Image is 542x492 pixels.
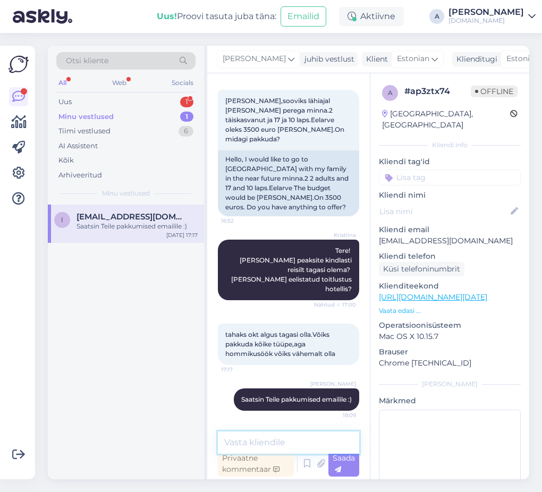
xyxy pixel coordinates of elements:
[231,247,353,293] span: Tere! [PERSON_NAME] peaksite kindlasti reisilt tagasi olema? [PERSON_NAME] eelistatud toitlustus ...
[388,89,393,97] span: a
[310,380,356,388] span: [PERSON_NAME]
[56,76,69,90] div: All
[314,301,356,309] span: Nähtud ✓ 17:00
[379,358,521,369] p: Chrome [TECHNICAL_ID]
[61,216,63,224] span: i
[471,86,518,97] span: Offline
[225,97,346,143] span: [PERSON_NAME],sooviks lähiajal [PERSON_NAME] perega minna.2 täiskasvanut ja 17 ja 10 laps.Eelarve...
[379,395,521,406] p: Märkmed
[506,53,539,65] span: Estonian
[452,54,497,65] div: Klienditugi
[379,156,521,167] p: Kliendi tag'id
[379,331,521,342] p: Mac OS X 10.15.7
[218,150,359,216] div: Hello, I would like to go to [GEOGRAPHIC_DATA] with my family in the near future minna.2 2 adults...
[218,451,294,477] div: Privaatne kommentaar
[180,112,193,122] div: 1
[281,6,326,27] button: Emailid
[221,217,261,225] span: 16:52
[241,395,352,403] span: Saatsin Teile pakkumised emailile :)
[379,251,521,262] p: Kliendi telefon
[58,170,102,181] div: Arhiveeritud
[379,320,521,331] p: Operatsioonisüsteem
[379,190,521,201] p: Kliendi nimi
[339,7,404,26] div: Aktiivne
[379,379,521,389] div: [PERSON_NAME]
[429,9,444,24] div: A
[77,222,198,231] div: Saatsin Teile pakkumised emailile :)
[448,16,524,25] div: [DOMAIN_NAME]
[9,54,29,74] img: Askly Logo
[66,55,108,66] span: Otsi kliente
[379,206,509,217] input: Lisa nimi
[379,224,521,235] p: Kliendi email
[179,126,193,137] div: 6
[448,8,524,16] div: [PERSON_NAME]
[379,281,521,292] p: Klienditeekond
[180,97,193,107] div: 1
[58,97,72,107] div: Uus
[397,53,429,65] span: Estonian
[362,54,388,65] div: Klient
[316,411,356,419] span: 18:09
[58,141,98,151] div: AI Assistent
[382,108,510,131] div: [GEOGRAPHIC_DATA], [GEOGRAPHIC_DATA]
[379,346,521,358] p: Brauser
[225,330,335,358] span: tahaks okt algus tagasi olla.Võiks pakkuda kõike tüüpe,aga hommikusöök võiks vähemalt olla
[157,10,276,23] div: Proovi tasuta juba täna:
[404,85,471,98] div: # ap3ztx74
[379,235,521,247] p: [EMAIL_ADDRESS][DOMAIN_NAME]
[77,212,187,222] span: info@uulitsakivi.ee
[170,76,196,90] div: Socials
[316,231,356,239] span: Kristiina
[223,53,286,65] span: [PERSON_NAME]
[110,76,129,90] div: Web
[58,155,74,166] div: Kõik
[300,54,354,65] div: juhib vestlust
[448,8,536,25] a: [PERSON_NAME][DOMAIN_NAME]
[58,126,111,137] div: Tiimi vestlused
[58,112,114,122] div: Minu vestlused
[166,231,198,239] div: [DATE] 17:17
[379,140,521,150] div: Kliendi info
[379,292,487,302] a: [URL][DOMAIN_NAME][DATE]
[379,306,521,316] p: Vaata edasi ...
[379,169,521,185] input: Lisa tag
[379,262,464,276] div: Küsi telefoninumbrit
[157,11,177,21] b: Uus!
[102,189,150,198] span: Minu vestlused
[221,366,261,374] span: 17:17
